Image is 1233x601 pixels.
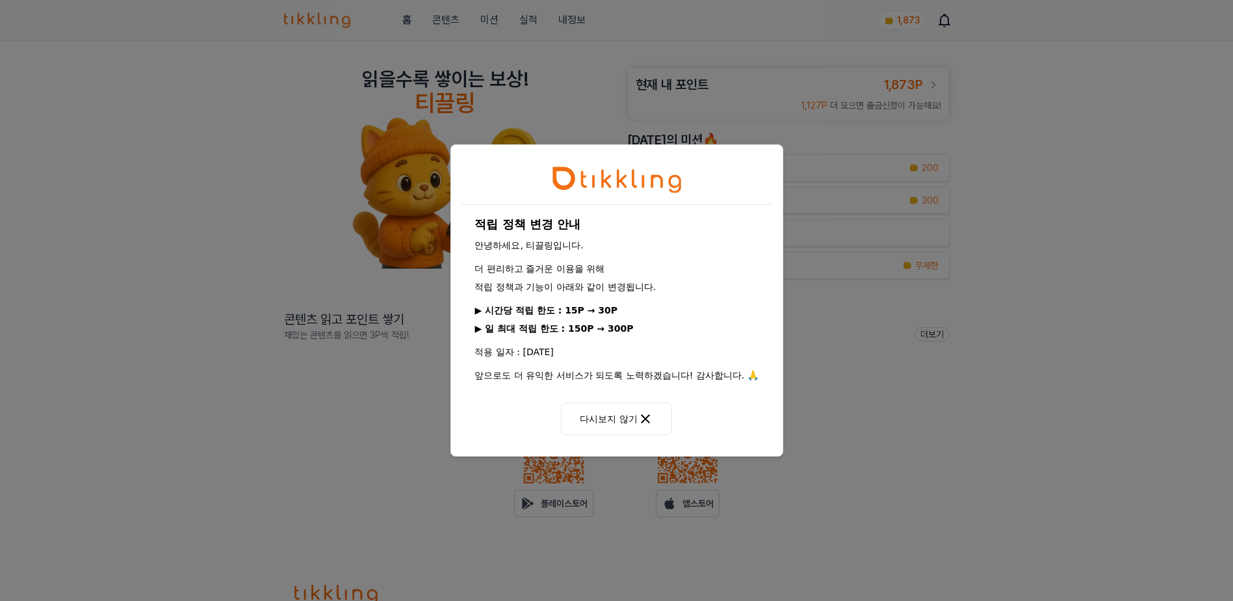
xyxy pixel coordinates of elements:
p: ▶ 시간당 적립 한도 : 15P → 30P [474,304,758,317]
img: tikkling_character [552,166,682,193]
button: 다시보지 않기 [561,403,671,435]
p: ▶ 일 최대 적립 한도 : 150P → 300P [474,322,758,335]
p: 적립 정책과 기능이 아래와 같이 변경됩니다. [474,280,758,293]
h1: 적립 정책 변경 안내 [474,215,758,234]
p: 적용 일자 : [DATE] [474,345,758,358]
p: 앞으로도 더 유익한 서비스가 되도록 노력하겠습니다! 감사합니다. 🙏 [474,369,758,382]
p: 안녕하세요, 티끌링입니다. [474,239,758,252]
p: 더 편리하고 즐거운 이용을 위해 [474,262,758,275]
